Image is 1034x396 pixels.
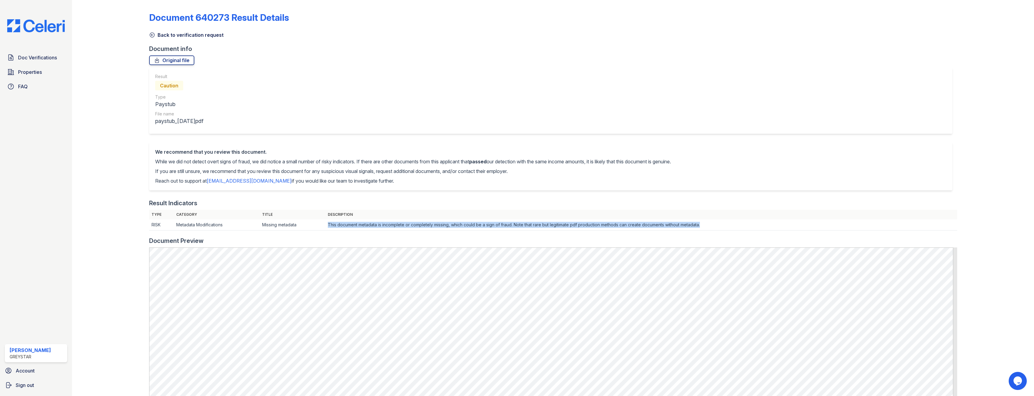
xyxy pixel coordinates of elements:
[155,100,203,108] div: Paystub
[5,52,67,64] a: Doc Verifications
[149,237,204,245] div: Document Preview
[149,210,174,219] th: Type
[155,168,671,175] p: If you are still unsure, we recommend that you review this document for any suspicious visual sig...
[10,354,51,360] div: Greystar
[155,148,671,156] div: We recommend that you review this document.
[149,199,197,207] div: Result Indicators
[18,68,42,76] span: Properties
[149,12,289,23] a: Document 640273 Result Details
[5,66,67,78] a: Properties
[260,219,325,231] td: Missing metadata
[155,158,671,165] p: While we did not detect overt signs of fraud, we did notice a small number of risky indicators. I...
[5,80,67,93] a: FAQ
[207,178,292,184] a: [EMAIL_ADDRESS][DOMAIN_NAME]
[155,177,671,184] p: Reach out to support at if you would like our team to investigate further.
[155,81,183,90] div: Caution
[149,55,194,65] a: Original file
[325,210,957,219] th: Description
[174,219,260,231] td: Metadata Modifications
[2,19,70,32] img: CE_Logo_Blue-a8612792a0a2168367f1c8372b55b34899dd931a85d93a1a3d3e32e68fde9ad4.png
[16,382,34,389] span: Sign out
[260,210,325,219] th: Title
[2,365,70,377] a: Account
[18,83,28,90] span: FAQ
[149,31,224,39] a: Back to verification request
[155,111,203,117] div: File name
[174,210,260,219] th: Category
[1009,372,1028,390] iframe: chat widget
[155,94,203,100] div: Type
[155,74,203,80] div: Result
[18,54,57,61] span: Doc Verifications
[325,219,957,231] td: This document metadata is incomplete or completely missing, which could be a sign of fraud. Note ...
[469,159,487,165] span: passed
[2,379,70,391] a: Sign out
[149,219,174,231] td: RISK
[149,45,957,53] div: Document info
[10,347,51,354] div: [PERSON_NAME]
[16,367,35,374] span: Account
[155,117,203,125] div: paystub_[DATE]pdf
